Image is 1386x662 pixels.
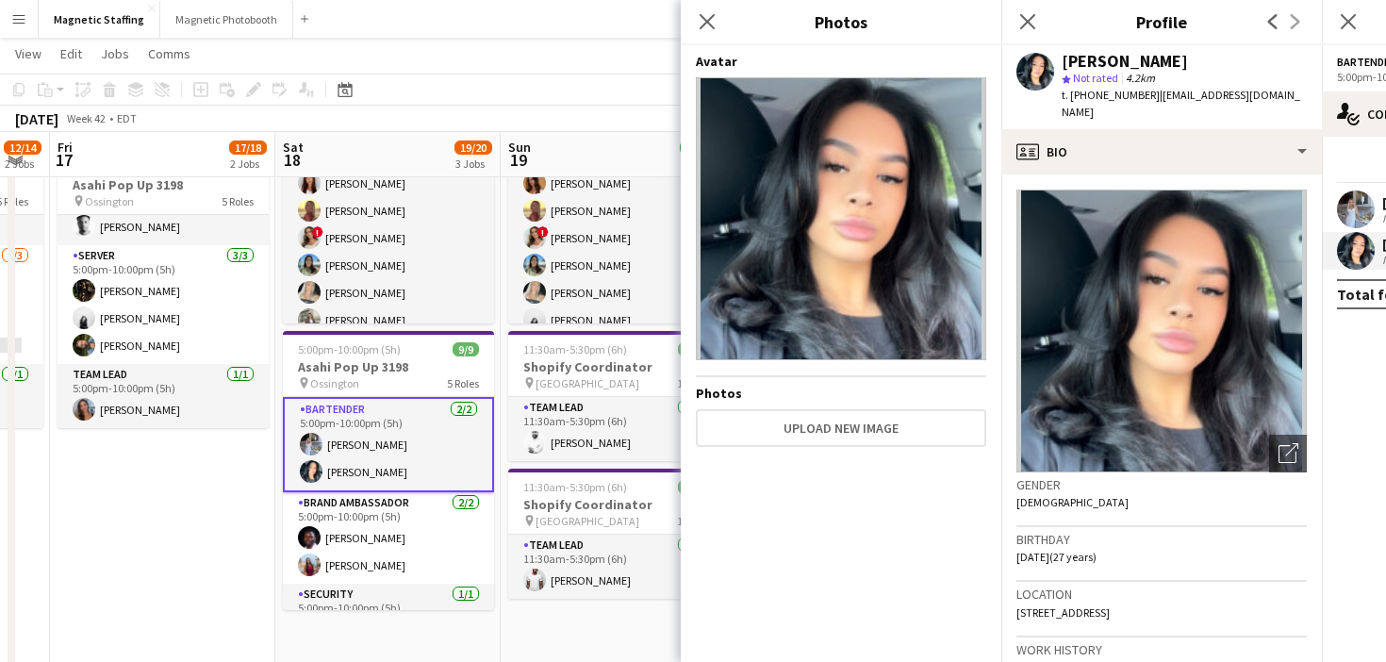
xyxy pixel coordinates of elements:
span: 1 Role [677,376,704,390]
img: Crew avatar [696,77,986,360]
h3: Profile [1001,9,1322,34]
app-job-card: 11:30am-5:30pm (6h)1/1Shopify Coordinator [GEOGRAPHIC_DATA]1 RoleTeam Lead1/111:30am-5:30pm (6h)[... [508,331,719,461]
h4: Avatar [696,53,986,70]
span: Edit [60,45,82,62]
span: [GEOGRAPHIC_DATA] [536,514,639,528]
a: Edit [53,41,90,66]
span: [DATE] (27 years) [1016,550,1097,564]
span: Ossington [310,376,359,390]
span: 17 [55,149,73,171]
app-card-role: Team Lead1/15:00pm-10:00pm (5h)[PERSON_NAME] [58,364,269,428]
span: Comms [148,45,190,62]
app-job-card: 5:00pm-10:00pm (5h)9/9Asahi Pop Up 3198 Ossington5 RolesBartender2/25:00pm-10:00pm (5h)[PERSON_NA... [283,331,494,610]
span: 13/13 [680,141,718,155]
a: Jobs [93,41,137,66]
div: 2 Jobs [5,157,41,171]
span: [GEOGRAPHIC_DATA] [536,376,639,390]
h4: Photos [696,385,986,402]
h3: Asahi Pop Up 3198 [283,358,494,375]
span: 5:00pm-10:00pm (5h) [298,342,401,356]
span: ! [537,226,549,238]
div: EDT [117,111,137,125]
app-job-card: 10:30am-6:30pm (8h)9/9Olay Pit Stop - The Well 3191 The Well2 RolesBrand Ambassador8/810:30am-6:3... [508,44,719,323]
span: Not rated [1073,71,1118,85]
span: 17/18 [229,141,267,155]
h3: Gender [1016,476,1307,493]
span: 5 Roles [222,194,254,208]
app-card-role: Bartender2/25:00pm-10:00pm (5h)[PERSON_NAME][PERSON_NAME] [283,397,494,492]
div: Open photos pop-in [1269,435,1307,472]
div: 3 Jobs [455,157,491,171]
span: 4.2km [1122,71,1159,85]
span: 18 [280,149,304,171]
app-card-role: Server3/35:00pm-10:00pm (5h)[PERSON_NAME][PERSON_NAME][PERSON_NAME] [58,245,269,364]
span: | [EMAIL_ADDRESS][DOMAIN_NAME] [1062,88,1300,119]
app-card-role: Security1/15:00pm-10:00pm (5h) [283,584,494,648]
app-card-role: Team Lead1/111:30am-5:30pm (6h)[PERSON_NAME] [508,535,719,599]
span: Jobs [101,45,129,62]
span: Fri [58,139,73,156]
h3: Asahi Pop Up 3198 [58,176,269,193]
img: Crew avatar or photo [1016,190,1307,472]
span: Week 42 [62,111,109,125]
span: 9/9 [453,342,479,356]
span: 1 Role [677,514,704,528]
app-card-role: Brand Ambassador6A7/810:30am-8:30pm (10h)[PERSON_NAME][PERSON_NAME][PERSON_NAME]![PERSON_NAME][PE... [283,110,494,366]
span: 1/1 [678,342,704,356]
div: [PERSON_NAME] [1062,53,1188,70]
div: Bio [1001,129,1322,174]
span: 1/1 [678,480,704,494]
button: Upload new image [696,409,986,447]
span: View [15,45,41,62]
h3: Work history [1016,641,1307,658]
span: 5 Roles [447,376,479,390]
span: 12/14 [4,141,41,155]
app-job-card: 11:30am-5:30pm (6h)1/1Shopify Coordinator [GEOGRAPHIC_DATA]1 RoleTeam Lead1/111:30am-5:30pm (6h)[... [508,469,719,599]
span: 11:30am-5:30pm (6h) [523,480,627,494]
a: Comms [140,41,198,66]
span: ! [312,226,323,238]
h3: Location [1016,586,1307,603]
div: 2 Jobs [230,157,266,171]
h3: Shopify Coordinator [508,358,719,375]
app-card-role: Brand Ambassador8/810:30am-6:30pm (8h)[PERSON_NAME][PERSON_NAME][PERSON_NAME]![PERSON_NAME][PERSO... [508,110,719,366]
span: 11:30am-5:30pm (6h) [523,342,627,356]
span: Sun [508,139,531,156]
app-card-role: Brand Ambassador2/25:00pm-10:00pm (5h)[PERSON_NAME][PERSON_NAME] [283,492,494,584]
span: t. [PHONE_NUMBER] [1062,88,1160,102]
a: View [8,41,49,66]
app-job-card: 5:00pm-10:00pm (5h)9/9Asahi Pop Up 3198 Ossington5 Roles[PERSON_NAME]Security1/15:00pm-10:00pm (5... [58,149,269,428]
button: Magnetic Staffing [39,1,160,38]
app-card-role: Team Lead1/111:30am-5:30pm (6h)[PERSON_NAME] [508,397,719,461]
span: [DEMOGRAPHIC_DATA] [1016,495,1129,509]
span: [STREET_ADDRESS] [1016,605,1110,620]
div: [DATE] [15,109,58,128]
h3: Photos [681,9,1001,34]
span: 19 [505,149,531,171]
span: 19/20 [454,141,492,155]
span: Ossington [85,194,134,208]
h3: Birthday [1016,531,1307,548]
button: Magnetic Photobooth [160,1,293,38]
app-job-card: 10:30am-8:30pm (10h)8/9Olay Pit Stop - The Well 3191 The Well2 RolesBrand Ambassador6A7/810:30am-... [283,44,494,323]
h3: Shopify Coordinator [508,496,719,513]
span: Sat [283,139,304,156]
